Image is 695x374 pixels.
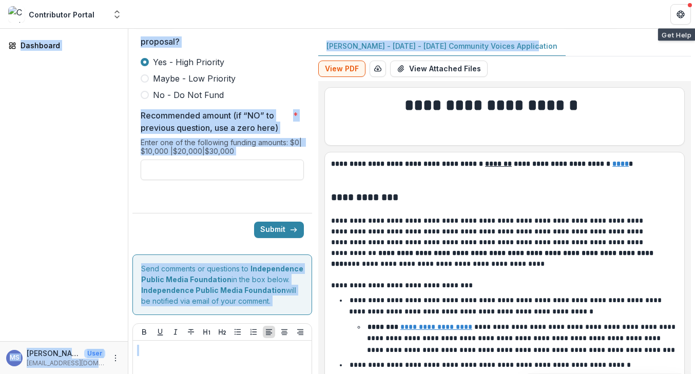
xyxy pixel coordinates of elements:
[216,326,228,338] button: Heading 2
[294,326,306,338] button: Align Right
[141,138,304,160] div: Enter one of the following funding amounts: $0| $10,000 |$20,000|$30,000
[141,109,289,134] p: Recommended amount (if “NO” to previous question, use a zero here)
[390,61,488,77] button: View Attached Files
[27,348,80,359] p: [PERSON_NAME]
[153,89,224,101] span: No - Do Not Fund
[169,326,182,338] button: Italicize
[138,326,150,338] button: Bold
[8,6,25,23] img: Contributor Portal
[84,349,105,358] p: User
[10,355,20,361] div: Melissa Beatriz Skolnick
[132,254,312,315] div: Send comments or questions to in the box below. will be notified via email of your comment.
[153,56,224,68] span: Yes - High Priority
[670,4,691,25] button: Get Help
[185,326,197,338] button: Strike
[110,4,124,25] button: Open entity switcher
[141,264,303,284] strong: Independence Public Media Foundation
[21,40,115,51] div: Dashboard
[231,326,244,338] button: Bullet List
[109,352,122,364] button: More
[263,326,275,338] button: Align Left
[247,326,260,338] button: Ordered List
[141,286,286,294] strong: Independence Public Media Foundation
[4,37,124,54] a: Dashboard
[153,72,236,85] span: Maybe - Low Priority
[278,326,291,338] button: Align Center
[27,359,105,368] p: [EMAIL_ADDRESS][DOMAIN_NAME]
[29,9,94,20] div: Contributor Portal
[254,222,304,238] button: Submit
[154,326,166,338] button: Underline
[318,61,365,77] button: View PDF
[201,326,213,338] button: Heading 1
[326,41,557,51] p: [PERSON_NAME] - [DATE] - [DATE] Community Voices Application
